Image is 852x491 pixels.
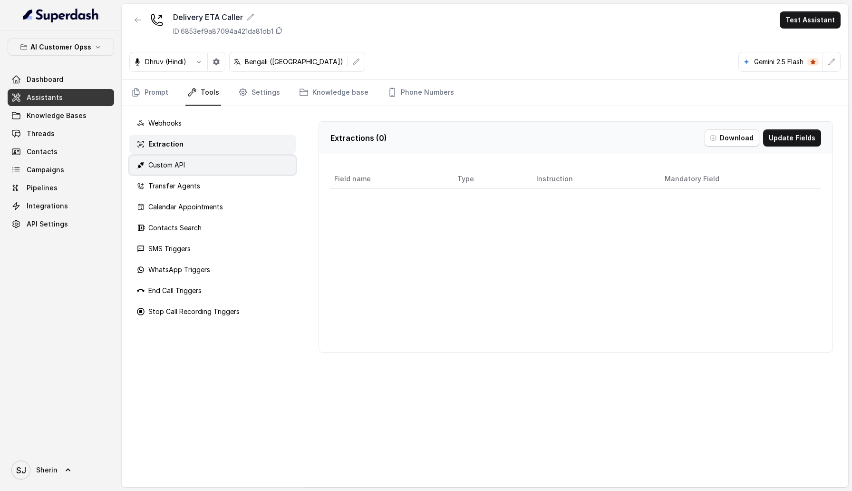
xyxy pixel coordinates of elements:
[8,71,114,88] a: Dashboard
[8,107,114,124] a: Knowledge Bases
[297,80,370,106] a: Knowledge base
[529,169,657,189] th: Instruction
[780,11,841,29] button: Test Assistant
[8,39,114,56] button: AI Customer Opss
[173,11,283,23] div: Delivery ETA Caller
[148,286,202,295] p: End Call Triggers
[743,58,750,66] svg: google logo
[450,169,529,189] th: Type
[27,129,55,138] span: Threads
[16,465,26,475] text: SJ
[27,201,68,211] span: Integrations
[36,465,58,475] span: Sherin
[148,160,185,170] p: Custom API
[8,197,114,215] a: Integrations
[27,147,58,157] span: Contacts
[386,80,456,106] a: Phone Numbers
[754,57,804,67] p: Gemini 2.5 Flash
[27,165,64,175] span: Campaigns
[27,219,68,229] span: API Settings
[245,57,343,67] p: Bengali ([GEOGRAPHIC_DATA])
[705,129,759,147] button: Download
[148,139,184,149] p: Extraction
[8,179,114,196] a: Pipelines
[8,143,114,160] a: Contacts
[30,41,91,53] p: AI Customer Opss
[8,216,114,233] a: API Settings
[27,183,58,193] span: Pipelines
[27,111,87,120] span: Knowledge Bases
[8,457,114,483] a: Sherin
[148,244,191,254] p: SMS Triggers
[657,169,821,189] th: Mandatory Field
[8,89,114,106] a: Assistants
[173,27,273,36] p: ID: 6853ef9a87094a421da81db1
[148,307,240,316] p: Stop Call Recording Triggers
[236,80,282,106] a: Settings
[129,80,841,106] nav: Tabs
[8,125,114,142] a: Threads
[129,80,170,106] a: Prompt
[145,57,186,67] p: Dhruv (Hindi)
[330,132,387,144] p: Extractions ( 0 )
[148,202,223,212] p: Calendar Appointments
[27,93,63,102] span: Assistants
[8,161,114,178] a: Campaigns
[148,223,202,233] p: Contacts Search
[23,8,99,23] img: light.svg
[185,80,221,106] a: Tools
[148,265,210,275] p: WhatsApp Triggers
[330,169,450,189] th: Field name
[27,75,63,84] span: Dashboard
[148,118,182,128] p: Webhooks
[148,181,200,191] p: Transfer Agents
[763,129,821,147] button: Update Fields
